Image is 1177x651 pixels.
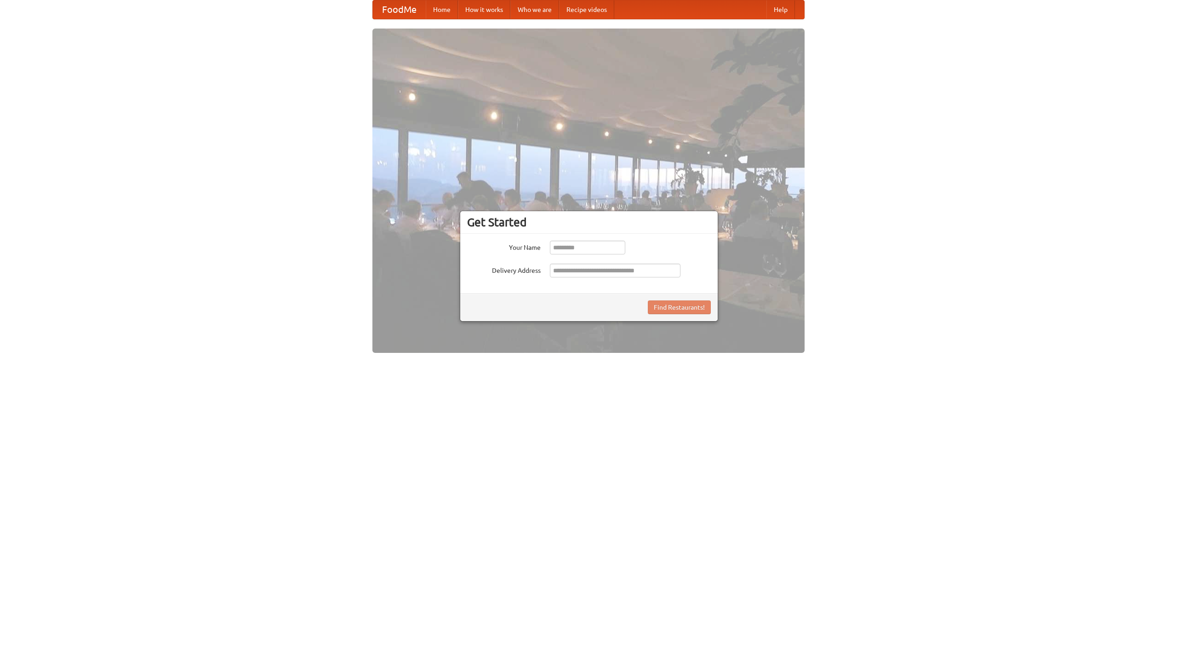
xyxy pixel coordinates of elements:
label: Your Name [467,241,541,252]
a: How it works [458,0,510,19]
a: Who we are [510,0,559,19]
h3: Get Started [467,215,711,229]
a: Recipe videos [559,0,614,19]
a: Help [766,0,795,19]
a: Home [426,0,458,19]
label: Delivery Address [467,264,541,275]
a: FoodMe [373,0,426,19]
button: Find Restaurants! [648,300,711,314]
